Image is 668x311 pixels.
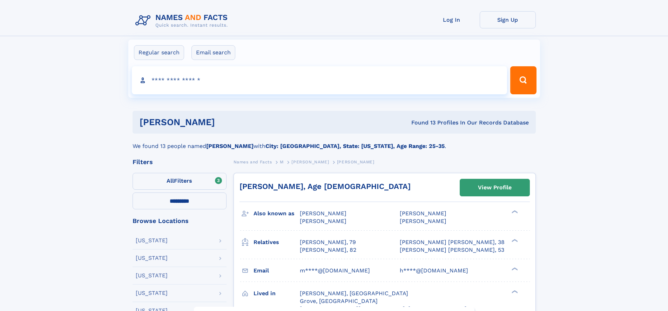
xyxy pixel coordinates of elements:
[337,160,375,164] span: [PERSON_NAME]
[234,157,272,166] a: Names and Facts
[400,246,504,254] a: [PERSON_NAME] [PERSON_NAME], 53
[132,66,507,94] input: search input
[400,218,446,224] span: [PERSON_NAME]
[400,238,505,246] a: [PERSON_NAME] [PERSON_NAME], 38
[280,157,284,166] a: M
[254,288,300,299] h3: Lived in
[136,273,168,278] div: [US_STATE]
[510,238,518,243] div: ❯
[239,182,411,191] a: [PERSON_NAME], Age [DEMOGRAPHIC_DATA]
[167,177,174,184] span: All
[133,134,536,150] div: We found 13 people named with .
[424,11,480,28] a: Log In
[291,157,329,166] a: [PERSON_NAME]
[300,290,408,297] span: [PERSON_NAME], [GEOGRAPHIC_DATA]
[280,160,284,164] span: M
[140,118,313,127] h1: [PERSON_NAME]
[510,210,518,214] div: ❯
[136,290,168,296] div: [US_STATE]
[400,210,446,217] span: [PERSON_NAME]
[133,218,227,224] div: Browse Locations
[191,45,235,60] label: Email search
[313,119,529,127] div: Found 13 Profiles In Our Records Database
[300,298,378,304] span: Grove, [GEOGRAPHIC_DATA]
[136,238,168,243] div: [US_STATE]
[478,180,512,196] div: View Profile
[254,236,300,248] h3: Relatives
[510,266,518,271] div: ❯
[206,143,254,149] b: [PERSON_NAME]
[133,11,234,30] img: Logo Names and Facts
[133,159,227,165] div: Filters
[136,255,168,261] div: [US_STATE]
[291,160,329,164] span: [PERSON_NAME]
[510,66,536,94] button: Search Button
[300,246,356,254] a: [PERSON_NAME], 82
[134,45,184,60] label: Regular search
[510,289,518,294] div: ❯
[254,265,300,277] h3: Email
[133,173,227,190] label: Filters
[300,238,356,246] a: [PERSON_NAME], 79
[480,11,536,28] a: Sign Up
[460,179,529,196] a: View Profile
[265,143,445,149] b: City: [GEOGRAPHIC_DATA], State: [US_STATE], Age Range: 25-35
[254,208,300,219] h3: Also known as
[300,218,346,224] span: [PERSON_NAME]
[300,210,346,217] span: [PERSON_NAME]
